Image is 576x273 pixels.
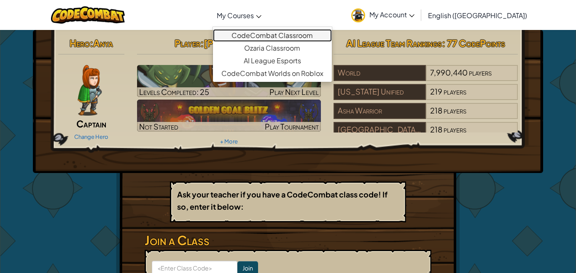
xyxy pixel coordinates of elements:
[334,65,425,81] div: World
[213,4,266,27] a: My Courses
[200,37,204,49] span: :
[139,122,178,131] span: Not Started
[93,37,113,49] span: Anya
[76,118,106,130] span: Captain
[137,100,321,132] img: Golden Goal
[346,37,442,49] span: AI League Team Rankings
[175,37,200,49] span: Player
[213,54,332,67] a: AI League Esports
[265,122,319,131] span: Play Tournament
[213,29,332,42] a: CodeCombat Classroom
[78,65,102,116] img: captain-pose.png
[334,84,425,100] div: [US_STATE] Unified
[137,65,321,97] a: Play Next Level
[213,42,332,54] a: Ozaria Classroom
[137,67,321,86] h3: CS1
[444,124,466,134] span: players
[137,100,321,132] a: Not StartedPlay Tournament
[369,10,415,19] span: My Account
[177,189,388,211] b: Ask your teacher if you have a CodeCombat class code! If so, enter it below:
[430,86,442,96] span: 219
[269,87,319,97] span: Play Next Level
[442,37,505,49] span: : 77 CodePoints
[469,68,492,77] span: players
[90,37,93,49] span: :
[351,8,365,22] img: avatar
[334,111,518,121] a: Asha Warrior218players
[74,133,108,140] a: Change Hero
[70,37,90,49] span: Hero
[430,68,468,77] span: 7,990,440
[444,105,466,115] span: players
[334,92,518,102] a: [US_STATE] Unified219players
[51,6,125,24] img: CodeCombat logo
[334,103,425,119] div: Asha Warrior
[145,231,431,250] h3: Join a Class
[424,4,531,27] a: English ([GEOGRAPHIC_DATA])
[213,67,332,80] a: CodeCombat Worlds on Roblox
[430,124,442,134] span: 218
[347,2,419,28] a: My Account
[217,11,254,20] span: My Courses
[334,73,518,83] a: World7,990,440players
[334,122,425,138] div: [GEOGRAPHIC_DATA][PERSON_NAME]
[220,138,238,145] a: + More
[444,86,466,96] span: players
[334,130,518,140] a: [GEOGRAPHIC_DATA][PERSON_NAME]218players
[428,11,527,20] span: English ([GEOGRAPHIC_DATA])
[430,105,442,115] span: 218
[137,65,321,97] img: CS1
[204,37,283,49] span: [PERSON_NAME]
[139,87,209,97] span: Levels Completed: 25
